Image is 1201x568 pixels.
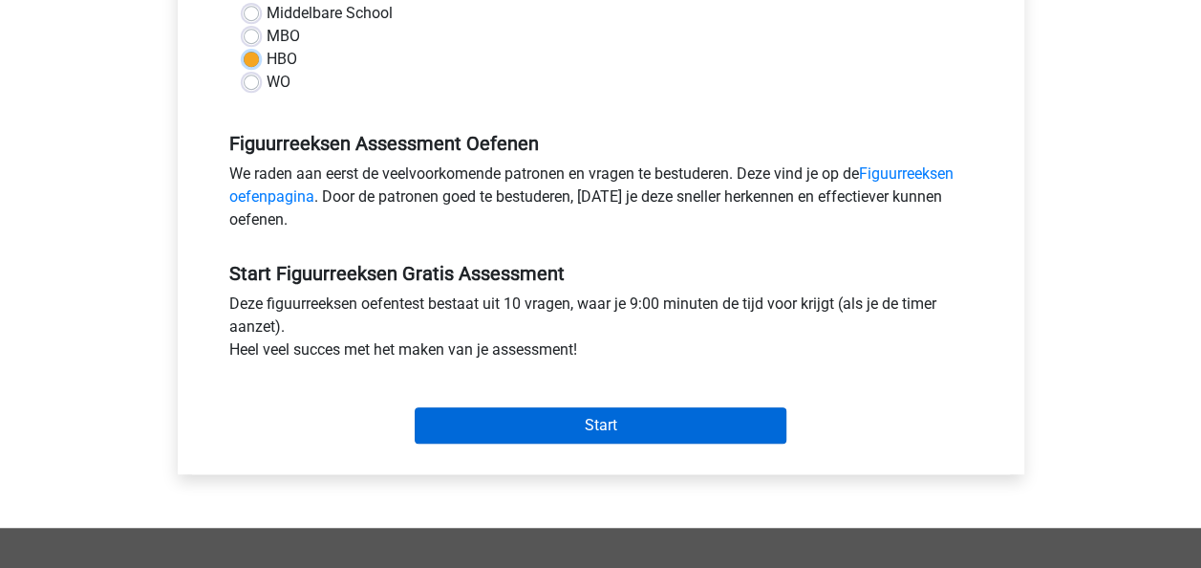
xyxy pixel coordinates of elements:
input: Start [415,407,786,444]
div: Deze figuurreeksen oefentest bestaat uit 10 vragen, waar je 9:00 minuten de tijd voor krijgt (als... [215,293,987,369]
label: HBO [267,48,297,71]
div: We raden aan eerst de veelvoorkomende patronen en vragen te bestuderen. Deze vind je op de . Door... [215,163,987,239]
label: Middelbare School [267,2,393,25]
h5: Start Figuurreeksen Gratis Assessment [229,262,973,285]
label: MBO [267,25,300,48]
label: WO [267,71,290,94]
h5: Figuurreeksen Assessment Oefenen [229,132,973,155]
